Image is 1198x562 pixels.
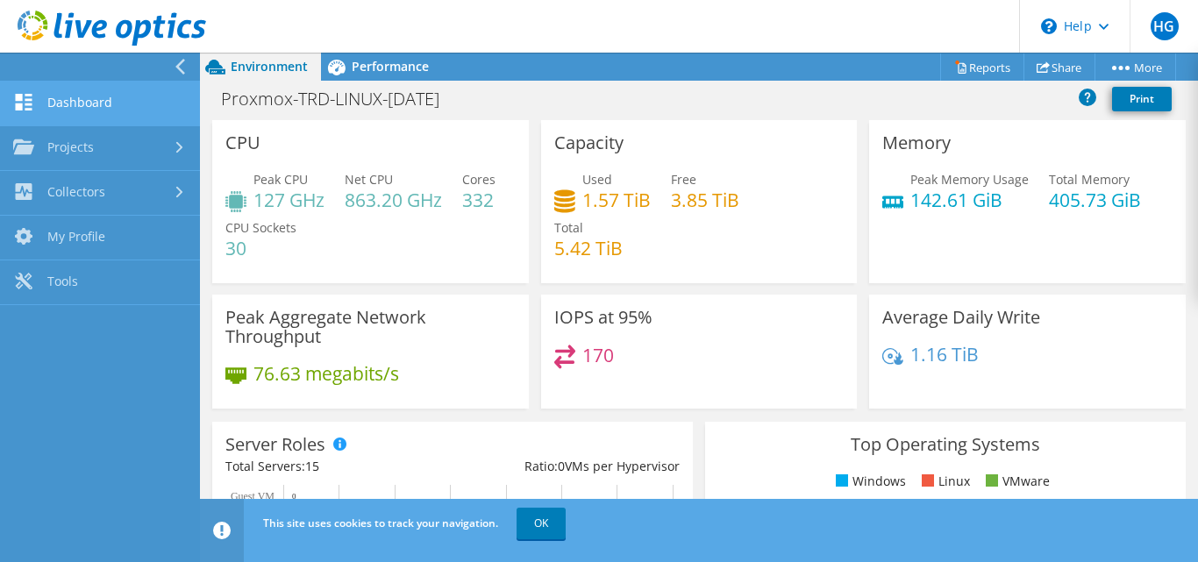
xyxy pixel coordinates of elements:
[582,345,614,365] h4: 170
[231,490,275,502] text: Guest VM
[582,190,651,210] h4: 1.57 TiB
[213,89,467,109] h1: Proxmox-TRD-LINUX-[DATE]
[1049,171,1130,188] span: Total Memory
[462,190,496,210] h4: 332
[940,53,1024,81] a: Reports
[305,458,319,474] span: 15
[671,190,739,210] h4: 3.85 TiB
[910,171,1029,188] span: Peak Memory Usage
[558,458,565,474] span: 0
[345,171,393,188] span: Net CPU
[253,364,399,383] h4: 76.63 megabits/s
[462,171,496,188] span: Cores
[225,219,296,236] span: CPU Sockets
[671,171,696,188] span: Free
[453,457,680,476] div: Ratio: VMs per Hypervisor
[345,190,442,210] h4: 863.20 GHz
[910,190,1029,210] h4: 142.61 GiB
[225,308,516,346] h3: Peak Aggregate Network Throughput
[831,472,906,491] li: Windows
[225,133,260,153] h3: CPU
[225,457,453,476] div: Total Servers:
[225,435,325,454] h3: Server Roles
[1049,190,1141,210] h4: 405.73 GiB
[1023,53,1095,81] a: Share
[554,133,624,153] h3: Capacity
[352,58,429,75] span: Performance
[253,171,308,188] span: Peak CPU
[263,516,498,530] span: This site uses cookies to track your navigation.
[1112,87,1172,111] a: Print
[1095,53,1176,81] a: More
[225,238,296,258] h4: 30
[882,133,951,153] h3: Memory
[554,238,623,258] h4: 5.42 TiB
[231,58,308,75] span: Environment
[718,435,1173,454] h3: Top Operating Systems
[981,472,1050,491] li: VMware
[554,219,583,236] span: Total
[253,190,324,210] h4: 127 GHz
[882,308,1040,327] h3: Average Daily Write
[1151,12,1179,40] span: HG
[917,472,970,491] li: Linux
[1041,18,1057,34] svg: \n
[910,345,979,364] h4: 1.16 TiB
[582,171,612,188] span: Used
[292,492,296,501] text: 0
[517,508,566,539] a: OK
[554,308,652,327] h3: IOPS at 95%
